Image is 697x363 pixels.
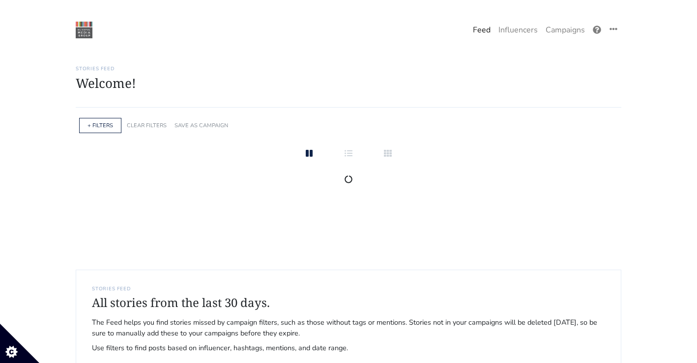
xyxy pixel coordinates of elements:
a: Feed [469,20,494,40]
img: 22:22:48_1550874168 [76,22,92,38]
span: Use filters to find posts based on influencer, hashtags, mentions, and date range. [92,343,605,354]
a: SAVE AS CAMPAIGN [174,122,228,129]
h1: Welcome! [76,76,621,91]
h6: Stories Feed [76,66,621,72]
a: Influencers [494,20,542,40]
a: CLEAR FILTERS [127,122,167,129]
span: The Feed helps you find stories missed by campaign filters, such as those without tags or mention... [92,317,605,338]
a: + FILTERS [87,122,113,129]
h6: STORIES FEED [92,286,605,292]
a: Campaigns [542,20,589,40]
h4: All stories from the last 30 days. [92,296,605,310]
